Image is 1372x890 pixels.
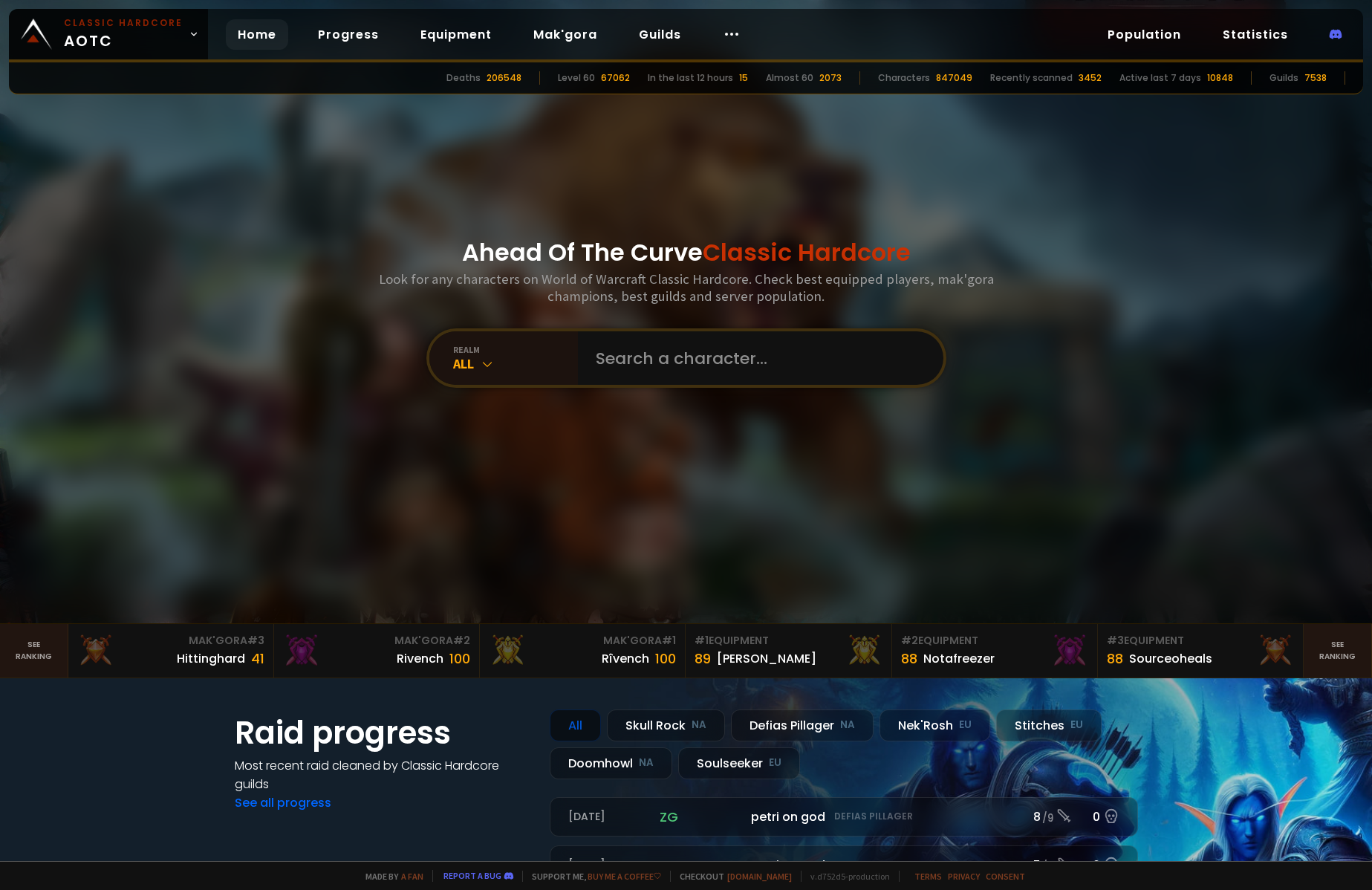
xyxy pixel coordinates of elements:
[550,747,672,779] div: Doomhowl
[550,797,1138,837] a: [DATE]zgpetri on godDefias Pillager8 /90
[878,71,930,85] div: Characters
[1269,71,1298,85] div: Guilds
[453,633,470,648] span: # 2
[235,709,532,756] h1: Raid progress
[692,718,706,733] small: NA
[959,718,972,733] small: EU
[357,871,423,882] span: Made by
[1107,633,1124,648] span: # 3
[446,71,481,85] div: Deaths
[274,624,480,678] a: Mak'Gora#2Rivench100
[678,747,800,779] div: Soulseeker
[703,236,911,269] span: Classic Hardcore
[901,633,918,648] span: # 2
[1207,71,1233,85] div: 10848
[901,633,1088,649] div: Equipment
[453,344,578,355] div: realm
[901,649,917,669] div: 88
[1211,19,1300,50] a: Statistics
[1107,649,1123,669] div: 88
[1119,71,1201,85] div: Active last 7 days
[409,19,504,50] a: Equipment
[283,633,470,649] div: Mak'Gora
[449,649,470,669] div: 100
[1129,649,1212,668] div: Sourceoheals
[226,19,288,50] a: Home
[695,633,882,649] div: Equipment
[1304,624,1372,678] a: Seeranking
[1096,19,1193,50] a: Population
[739,71,748,85] div: 15
[443,870,501,881] a: Report a bug
[487,71,521,85] div: 206548
[602,649,649,668] div: Rîvench
[686,624,891,678] a: #1Equipment89[PERSON_NAME]
[453,355,578,372] div: All
[251,649,264,669] div: 41
[670,871,792,882] span: Checkout
[819,71,842,85] div: 2073
[695,633,709,648] span: # 1
[550,709,601,741] div: All
[550,845,1138,885] a: [DATE]roaqpetri on godDefias Pillager5 /60
[880,709,990,741] div: Nek'Rosh
[587,331,926,385] input: Search a character...
[64,16,183,30] small: Classic Hardcore
[522,871,661,882] span: Support me,
[64,16,183,52] span: AOTC
[627,19,693,50] a: Guilds
[480,624,686,678] a: Mak'Gora#1Rîvench100
[401,871,423,882] a: a fan
[769,756,781,770] small: EU
[936,71,972,85] div: 847049
[558,71,595,85] div: Level 60
[914,871,942,882] a: Terms
[996,709,1102,741] div: Stitches
[766,71,813,85] div: Almost 60
[177,649,245,668] div: Hittinghard
[840,718,855,733] small: NA
[588,871,661,882] a: Buy me a coffee
[607,709,725,741] div: Skull Rock
[373,270,1000,305] h3: Look for any characters on World of Warcraft Classic Hardcore. Check best equipped players, mak'g...
[717,649,816,668] div: [PERSON_NAME]
[727,871,792,882] a: [DOMAIN_NAME]
[948,871,980,882] a: Privacy
[247,633,264,648] span: # 3
[648,71,733,85] div: In the last 12 hours
[235,794,331,811] a: See all progress
[990,71,1073,85] div: Recently scanned
[892,624,1098,678] a: #2Equipment88Notafreezer
[731,709,874,741] div: Defias Pillager
[521,19,609,50] a: Mak'gora
[639,756,654,770] small: NA
[1079,71,1102,85] div: 3452
[235,756,532,793] h4: Most recent raid cleaned by Classic Hardcore guilds
[1107,633,1294,649] div: Equipment
[306,19,391,50] a: Progress
[462,235,911,270] h1: Ahead Of The Curve
[397,649,443,668] div: Rivench
[601,71,630,85] div: 67062
[986,871,1025,882] a: Consent
[801,871,890,882] span: v. d752d5 - production
[923,649,995,668] div: Notafreezer
[1098,624,1304,678] a: #3Equipment88Sourceoheals
[655,649,676,669] div: 100
[489,633,676,649] div: Mak'Gora
[1304,71,1327,85] div: 7538
[68,624,274,678] a: Mak'Gora#3Hittinghard41
[662,633,676,648] span: # 1
[9,9,208,59] a: Classic HardcoreAOTC
[1070,718,1083,733] small: EU
[77,633,264,649] div: Mak'Gora
[695,649,711,669] div: 89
